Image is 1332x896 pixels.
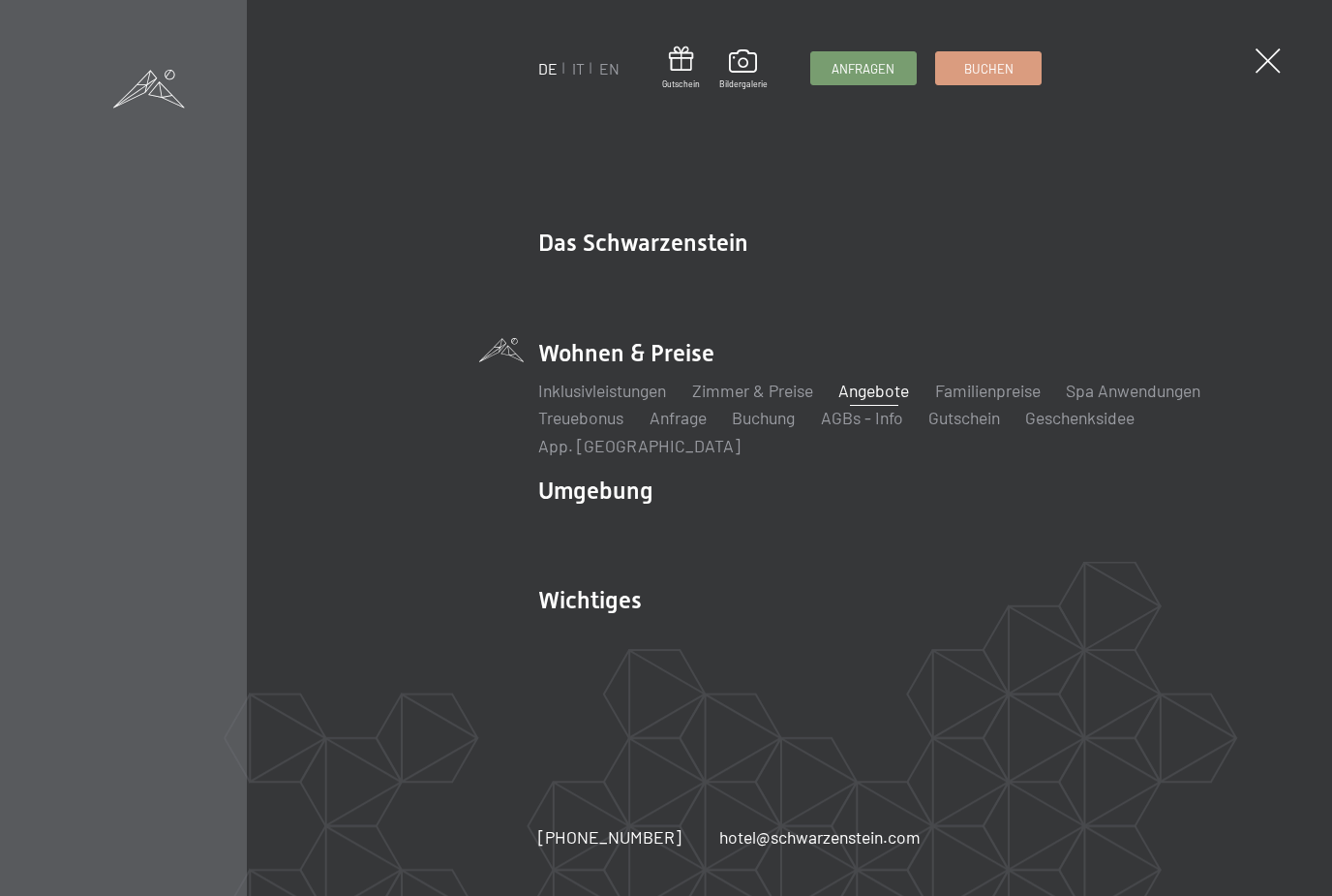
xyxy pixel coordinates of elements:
a: Anfragen [811,52,916,84]
a: Buchen [936,52,1041,84]
span: Anfragen [832,60,894,77]
a: Spa Anwendungen [1066,380,1200,401]
span: Bildergalerie [719,78,768,90]
a: Geschenksidee [1025,407,1135,428]
a: Gutschein [662,46,700,90]
span: Buchen [964,60,1014,77]
a: DE [538,59,558,77]
a: Familienpreise [935,380,1041,401]
a: Anfrage [650,407,707,428]
span: Gutschein [662,78,700,90]
a: Buchung [732,407,795,428]
a: App. [GEOGRAPHIC_DATA] [538,435,741,456]
a: Angebote [838,380,909,401]
a: Bildergalerie [719,49,768,90]
a: hotel@schwarzenstein.com [719,825,921,850]
a: Inklusivleistungen [538,380,666,401]
a: EN [599,59,620,77]
a: Zimmer & Preise [692,380,813,401]
a: AGBs - Info [821,407,903,428]
a: [PHONE_NUMBER] [538,825,681,850]
a: Treuebonus [538,407,623,428]
span: [PHONE_NUMBER] [538,826,681,848]
a: IT [572,59,585,77]
a: Gutschein [928,407,1000,428]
